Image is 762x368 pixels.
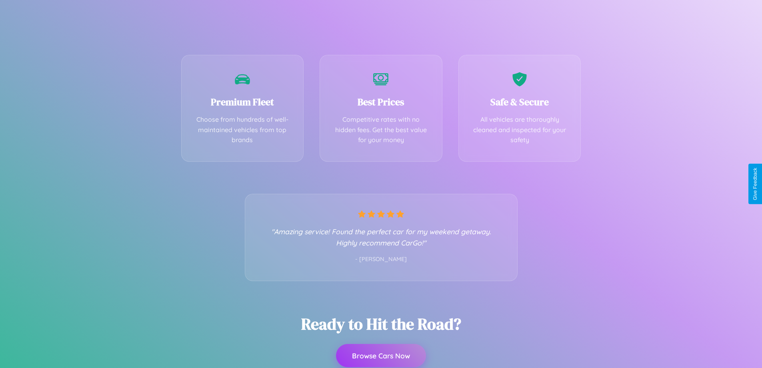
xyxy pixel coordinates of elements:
button: Browse Cars Now [336,344,426,367]
div: Give Feedback [752,168,758,200]
p: All vehicles are thoroughly cleaned and inspected for your safety [471,115,569,145]
h3: Best Prices [332,95,430,109]
p: "Amazing service! Found the perfect car for my weekend getaway. Highly recommend CarGo!" [261,226,501,248]
p: - [PERSON_NAME] [261,254,501,265]
p: Choose from hundreds of well-maintained vehicles from top brands [194,115,292,145]
h2: Ready to Hit the Road? [301,313,461,335]
p: Competitive rates with no hidden fees. Get the best value for your money [332,115,430,145]
h3: Safe & Secure [471,95,569,109]
h3: Premium Fleet [194,95,292,109]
